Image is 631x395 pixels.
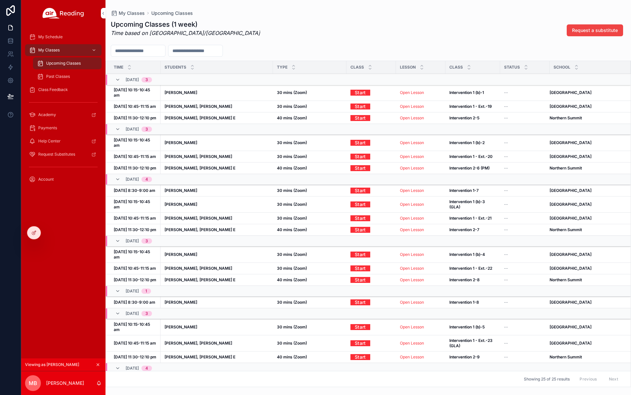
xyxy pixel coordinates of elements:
[449,227,496,232] a: Intervention 2-7
[400,202,441,207] a: Open Lesson
[165,354,269,360] a: [PERSON_NAME], [PERSON_NAME] E
[449,324,485,329] strong: Intervention 1 (b)-5
[350,263,370,273] a: Start
[350,188,392,194] a: Start
[550,154,623,159] a: [GEOGRAPHIC_DATA]
[277,90,343,95] a: 30 mins (Zoom)
[400,140,441,145] a: Open Lesson
[449,104,496,109] a: Intervention 1 - Ext.-19
[504,324,508,330] span: --
[449,324,496,330] a: Intervention 1 (b)-5
[550,277,582,282] strong: Northern Summit
[165,341,232,346] strong: [PERSON_NAME], [PERSON_NAME]
[277,154,343,159] a: 30 mins (Zoom)
[114,115,156,120] strong: [DATE] 11:30-12:10 pm
[277,188,307,193] strong: 30 mins (Zoom)
[504,90,508,95] span: --
[550,216,591,221] strong: [GEOGRAPHIC_DATA]
[277,277,307,282] strong: 40 mins (Zoom)
[25,122,102,134] a: Payments
[126,177,139,182] span: [DATE]
[550,202,623,207] a: [GEOGRAPHIC_DATA]
[449,266,496,271] a: Intervention 1 - Ext.-22
[126,311,139,316] span: [DATE]
[350,199,370,209] a: Start
[504,188,546,193] a: --
[38,177,54,182] span: Account
[165,104,232,109] strong: [PERSON_NAME], [PERSON_NAME]
[400,324,424,329] a: Open Lesson
[165,140,269,145] a: [PERSON_NAME]
[504,341,546,346] a: --
[400,216,441,221] a: Open Lesson
[350,297,370,307] a: Start
[38,87,68,92] span: Class Feedback
[350,322,370,332] a: Start
[277,90,307,95] strong: 30 mins (Zoom)
[504,115,508,121] span: --
[165,154,232,159] strong: [PERSON_NAME], [PERSON_NAME]
[350,225,370,235] a: Start
[449,188,496,193] a: Intervention 1-7
[449,252,485,257] strong: Intervention 1 (b)-4
[165,300,197,305] strong: [PERSON_NAME]
[504,227,546,232] a: --
[277,300,343,305] a: 30 mins (Zoom)
[504,252,546,257] a: --
[114,199,157,210] a: [DATE] 10:15-10:45 am
[114,87,157,98] a: [DATE] 10:15-10:45 am
[38,112,56,117] span: Academy
[400,90,424,95] a: Open Lesson
[114,87,151,98] strong: [DATE] 10:15-10:45 am
[400,154,424,159] a: Open Lesson
[38,138,61,144] span: Help Center
[400,277,441,283] a: Open Lesson
[550,90,591,95] strong: [GEOGRAPHIC_DATA]
[277,277,343,283] a: 40 mins (Zoom)
[277,115,307,120] strong: 40 mins (Zoom)
[114,188,157,193] a: [DATE] 8:30-9:00 am
[114,216,157,221] a: [DATE] 10:45-11:15 am
[449,252,496,257] a: Intervention 1 (b)-4
[350,340,392,346] a: Start
[400,166,424,170] a: Open Lesson
[350,299,392,305] a: Start
[504,140,508,145] span: --
[165,166,269,171] a: [PERSON_NAME], [PERSON_NAME] E
[350,277,392,283] a: Start
[165,227,235,232] strong: [PERSON_NAME], [PERSON_NAME] E
[277,324,307,329] strong: 30 mins (Zoom)
[504,324,546,330] a: --
[350,101,370,111] a: Start
[114,354,157,360] a: [DATE] 11:30-12:10 pm
[126,77,139,82] span: [DATE]
[449,104,492,109] strong: Intervention 1 - Ext.-19
[25,84,102,96] a: Class Feedback
[449,227,479,232] strong: Intervention 2-7
[114,249,157,260] a: [DATE] 10:15-10:45 am
[350,163,370,173] a: Start
[550,90,623,95] a: [GEOGRAPHIC_DATA]
[165,104,269,109] a: [PERSON_NAME], [PERSON_NAME]
[449,277,480,282] strong: Intervention 2-8
[114,341,157,346] a: [DATE] 10:45-11:15 am
[114,188,155,193] strong: [DATE] 8:30-9:00 am
[165,252,269,257] a: [PERSON_NAME]
[504,140,546,145] a: --
[350,213,370,223] a: Start
[165,188,197,193] strong: [PERSON_NAME]
[126,289,139,294] span: [DATE]
[277,354,343,360] a: 40 mins (Zoom)
[400,115,424,120] a: Open Lesson
[277,266,343,271] a: 30 mins (Zoom)
[165,277,269,283] a: [PERSON_NAME], [PERSON_NAME] E
[165,154,269,159] a: [PERSON_NAME], [PERSON_NAME]
[114,227,156,232] strong: [DATE] 11:30-12:10 pm
[165,115,235,120] strong: [PERSON_NAME], [PERSON_NAME] E
[504,104,546,109] a: --
[550,104,591,109] strong: [GEOGRAPHIC_DATA]
[550,115,582,120] strong: Northern Summit
[350,227,392,233] a: Start
[151,10,193,16] a: Upcoming Classes
[550,166,582,170] strong: Northern Summit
